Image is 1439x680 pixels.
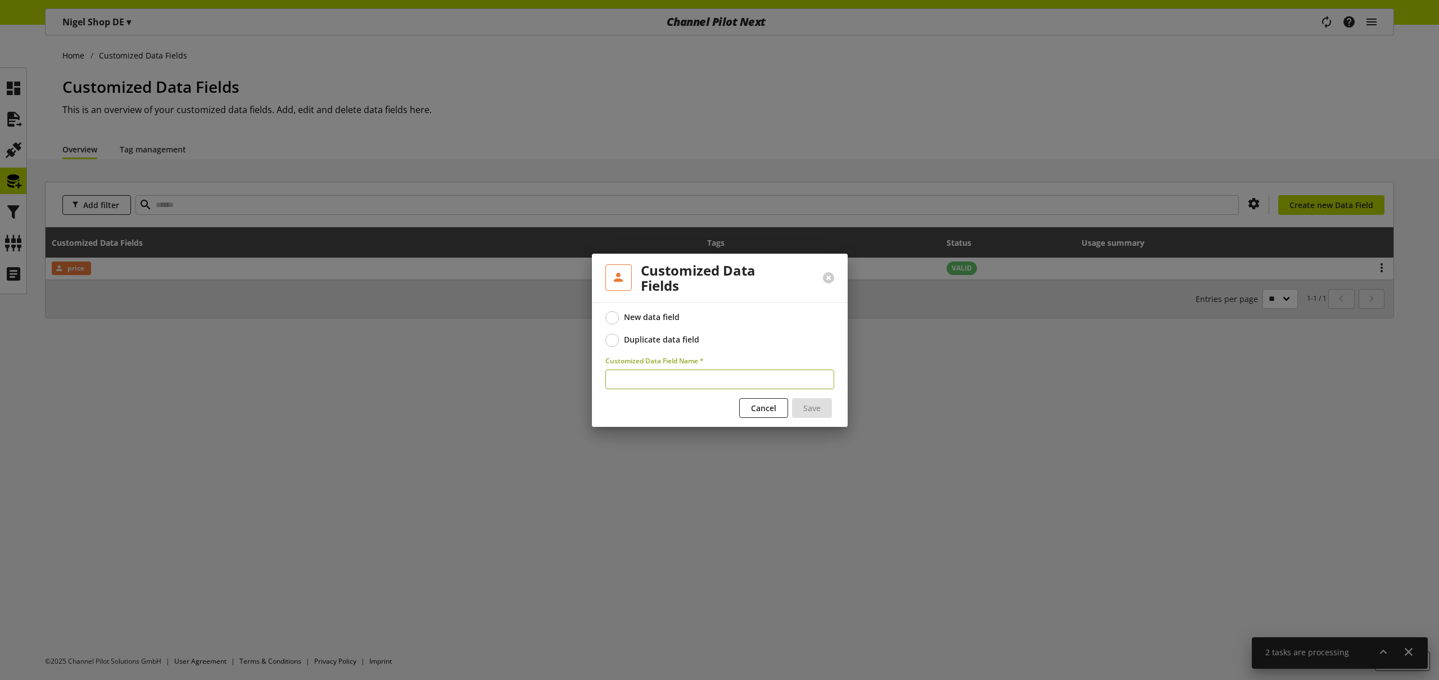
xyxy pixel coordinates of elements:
[739,398,788,418] button: Cancel
[792,398,832,418] button: Save
[605,356,704,366] span: Customized Data Field Name *
[751,402,776,414] span: Cancel
[624,312,680,322] div: New data field
[624,335,699,345] div: Duplicate data field
[641,263,796,293] h2: Customized Data Fields
[803,402,821,414] span: Save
